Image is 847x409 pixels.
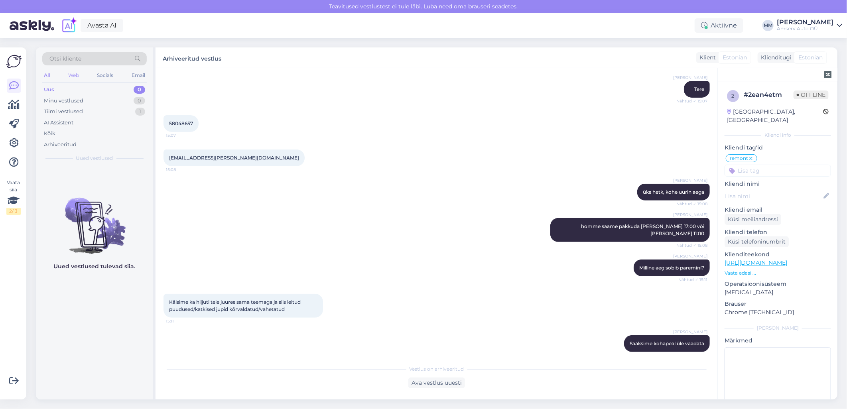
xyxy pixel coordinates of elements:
[696,53,716,62] div: Klient
[163,52,221,63] label: Arhiveeritud vestlus
[6,208,21,215] div: 2 / 3
[44,86,54,94] div: Uus
[44,119,73,127] div: AI Assistent
[777,19,833,26] div: [PERSON_NAME]
[410,366,464,373] span: Vestlus on arhiveeritud
[725,250,831,259] p: Klienditeekond
[676,201,707,207] span: Nähtud ✓ 15:08
[730,156,748,161] span: remont
[725,269,831,277] p: Vaata edasi ...
[166,318,196,324] span: 15:11
[673,177,707,183] span: [PERSON_NAME]
[762,20,774,31] div: MM
[798,53,823,62] span: Estonian
[6,54,22,69] img: Askly Logo
[42,70,51,81] div: All
[725,288,831,297] p: [MEDICAL_DATA]
[134,97,145,105] div: 0
[777,26,833,32] div: Amserv Auto OÜ
[169,155,299,161] a: [EMAIL_ADDRESS][PERSON_NAME][DOMAIN_NAME]
[81,19,123,32] a: Avasta AI
[95,70,115,81] div: Socials
[725,259,787,266] a: [URL][DOMAIN_NAME]
[725,300,831,308] p: Brauser
[166,132,196,138] span: 15:07
[725,336,831,345] p: Märkmed
[673,329,707,335] span: [PERSON_NAME]
[725,165,831,177] input: Lisa tag
[794,90,829,99] span: Offline
[725,214,781,225] div: Küsi meiliaadressi
[44,141,77,149] div: Arhiveeritud
[744,90,794,100] div: # 2ean4etm
[673,253,707,259] span: [PERSON_NAME]
[725,144,831,152] p: Kliendi tag'id
[639,265,704,271] span: Milline aeg sobib paremini?
[581,223,705,236] span: homme saame pakkuda [PERSON_NAME] 17:00 või [PERSON_NAME] 11:00
[44,97,83,105] div: Minu vestlused
[725,308,831,317] p: Chrome [TECHNICAL_ID]
[673,75,707,81] span: [PERSON_NAME]
[694,86,704,92] span: Tere
[695,18,743,33] div: Aktiivne
[166,167,196,173] span: 15:08
[676,242,707,248] span: Nähtud ✓ 15:08
[673,212,707,218] span: [PERSON_NAME]
[44,130,55,138] div: Kõik
[725,192,822,201] input: Lisa nimi
[824,71,831,78] img: zendesk
[408,378,465,388] div: Ava vestlus uuesti
[725,228,831,236] p: Kliendi telefon
[61,17,77,34] img: explore-ai
[727,108,823,124] div: [GEOGRAPHIC_DATA], [GEOGRAPHIC_DATA]
[54,262,136,271] p: Uued vestlused tulevad siia.
[630,340,704,346] span: Saaksime kohapeal üle vaadata
[49,55,81,63] span: Otsi kliente
[44,108,83,116] div: Tiimi vestlused
[676,98,707,104] span: Nähtud ✓ 15:07
[643,189,704,195] span: üks hetk, kohe uurin aega
[777,19,842,32] a: [PERSON_NAME]Amserv Auto OÜ
[725,236,789,247] div: Küsi telefoninumbrit
[758,53,792,62] div: Klienditugi
[678,352,707,358] span: Nähtud ✓ 15:12
[67,70,81,81] div: Web
[725,324,831,332] div: [PERSON_NAME]
[732,93,735,99] span: 2
[725,206,831,214] p: Kliendi email
[725,132,831,139] div: Kliendi info
[130,70,147,81] div: Email
[169,120,193,126] span: 58048657
[76,155,113,162] span: Uued vestlused
[36,183,153,255] img: No chats
[134,86,145,94] div: 0
[678,277,707,283] span: Nähtud ✓ 15:11
[725,280,831,288] p: Operatsioonisüsteem
[6,179,21,215] div: Vaata siia
[135,108,145,116] div: 1
[723,53,747,62] span: Estonian
[725,180,831,188] p: Kliendi nimi
[169,299,302,312] span: Käisime ka hiljuti teie juures sama teemaga ja siis leitud puudused/katkised jupid kõrvaldatud/va...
